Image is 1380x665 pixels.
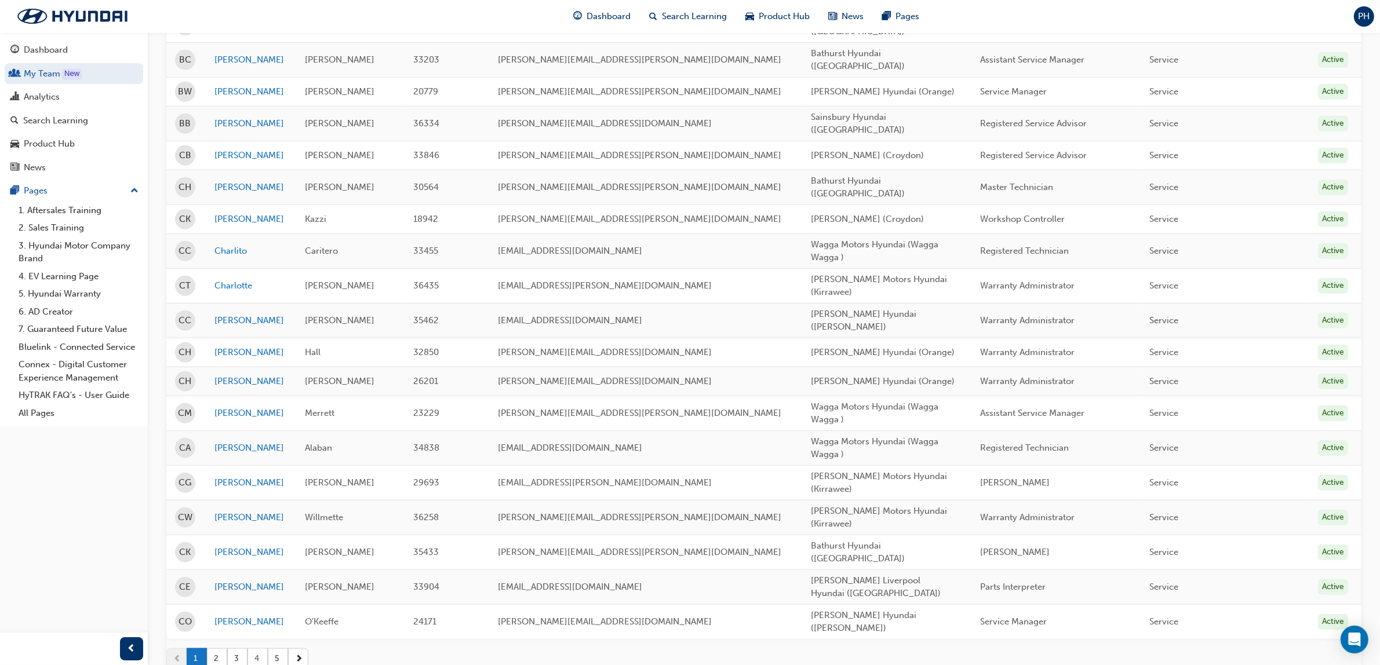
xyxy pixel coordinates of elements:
a: Dashboard [5,39,143,61]
span: car-icon [10,139,19,149]
span: Pages [896,10,920,23]
span: Bathurst Hyundai ([GEOGRAPHIC_DATA]) [811,176,905,199]
a: Product Hub [5,133,143,155]
a: My Team [5,63,143,85]
span: [PERSON_NAME] [980,547,1050,557]
span: Wagga Motors Hyundai (Wagga Wagga ) [811,239,939,263]
span: CC [179,314,192,327]
div: Tooltip anchor [62,68,82,80]
span: BC [179,53,191,67]
span: Bathurst Hyundai ([GEOGRAPHIC_DATA]) [811,540,905,564]
span: [PERSON_NAME] Motors Hyundai (Kirrawee) [811,274,948,298]
span: Warranty Administrator [980,376,1075,386]
a: News [5,157,143,178]
span: CM [179,407,192,420]
div: Active [1318,345,1348,360]
span: [PERSON_NAME] [305,182,374,192]
span: 36435 [413,280,439,291]
span: [PERSON_NAME][EMAIL_ADDRESS][DOMAIN_NAME] [498,347,712,357]
a: [PERSON_NAME] [214,511,287,524]
span: Caritero [305,246,338,256]
div: Active [1318,211,1348,227]
span: [PERSON_NAME] [305,547,374,557]
span: Wagga Motors Hyundai (Wagga Wagga ) [811,401,939,425]
span: 26201 [413,376,438,386]
div: Analytics [24,90,60,104]
span: Service Manager [980,86,1047,97]
span: [PERSON_NAME][EMAIL_ADDRESS][DOMAIN_NAME] [498,118,712,129]
span: news-icon [829,9,838,24]
span: [PERSON_NAME] Motors Hyundai (Kirrawee) [811,471,948,495]
button: Pages [5,180,143,202]
a: [PERSON_NAME] [214,213,287,226]
div: Active [1318,440,1348,456]
span: Service [1149,547,1178,557]
span: [PERSON_NAME] [305,54,374,65]
span: [PERSON_NAME] [305,280,374,291]
span: CC [179,244,192,258]
span: [PERSON_NAME] [305,376,374,386]
span: search-icon [650,9,658,24]
span: Registered Technician [980,246,1069,256]
a: Bluelink - Connected Service [14,338,143,356]
a: 7. Guaranteed Future Value [14,320,143,338]
span: [PERSON_NAME] Hyundai (Orange) [811,376,955,386]
a: [PERSON_NAME] [214,85,287,98]
span: 32850 [413,347,439,357]
div: Active [1318,545,1348,560]
span: next-icon [295,652,303,664]
span: Service [1149,118,1178,129]
span: CT [180,279,191,293]
span: [PERSON_NAME] Hyundai (Orange) [811,347,955,357]
span: Service [1149,280,1178,291]
span: Parts Interpreter [980,582,1046,592]
a: Charlito [214,244,287,258]
div: Active [1318,278,1348,294]
span: Service [1149,376,1178,386]
span: news-icon [10,163,19,173]
span: pages-icon [883,9,891,24]
div: Open Intercom Messenger [1341,626,1368,653]
span: Product Hub [759,10,810,23]
div: Active [1318,180,1348,195]
span: [PERSON_NAME] Hyundai ([PERSON_NAME]) [811,309,917,332]
a: Charlotte [214,279,287,293]
span: Registered Service Advisor [980,150,1087,160]
div: Active [1318,579,1348,595]
span: Service [1149,150,1178,160]
span: Registered Technician [980,443,1069,453]
span: Assistant Service Manager [980,54,1084,65]
span: chart-icon [10,92,19,103]
span: [PERSON_NAME] Hyundai (Orange) [811,86,955,97]
a: [PERSON_NAME] [214,476,287,489]
span: prev-icon [128,642,136,656]
span: car-icon [746,9,755,24]
a: search-iconSearch Learning [640,5,737,28]
div: Active [1318,313,1348,328]
a: 3. Hyundai Motor Company Brand [14,237,143,268]
span: 33203 [413,54,439,65]
span: Service [1149,315,1178,326]
span: [PERSON_NAME][EMAIL_ADDRESS][PERSON_NAME][DOMAIN_NAME] [498,54,781,65]
div: News [24,161,46,174]
span: Assistant Service Manager [980,408,1084,418]
span: Service [1149,182,1178,192]
span: CK [180,546,191,559]
a: [PERSON_NAME] [214,580,287,594]
span: Hall [305,347,321,357]
span: [EMAIL_ADDRESS][PERSON_NAME][DOMAIN_NAME] [498,477,712,488]
span: guage-icon [10,45,19,56]
span: CE [180,580,191,594]
span: 23229 [413,408,439,418]
span: CH [179,181,192,194]
a: [PERSON_NAME] [214,53,287,67]
div: Active [1318,510,1348,525]
a: Search Learning [5,110,143,131]
button: PH [1354,6,1374,27]
span: [PERSON_NAME] [305,315,374,326]
span: [PERSON_NAME] (Croydon) [811,214,924,224]
span: [PERSON_NAME][EMAIL_ADDRESS][PERSON_NAME][DOMAIN_NAME] [498,547,781,557]
a: 1. Aftersales Training [14,202,143,220]
span: Service [1149,347,1178,357]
